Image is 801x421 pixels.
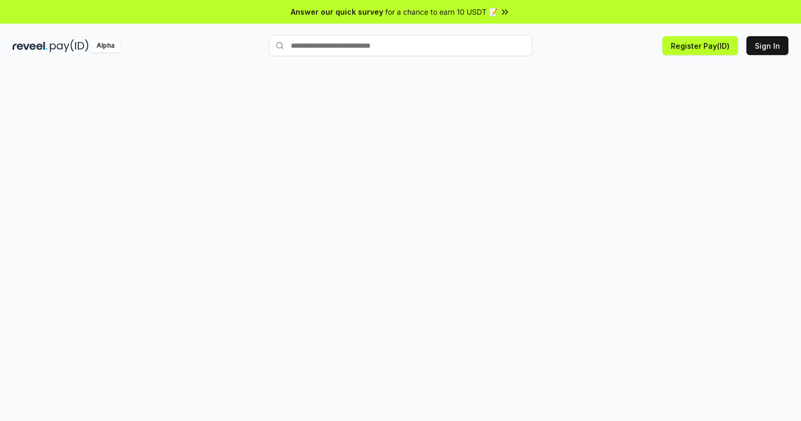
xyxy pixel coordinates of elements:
[385,6,498,17] span: for a chance to earn 10 USDT 📝
[746,36,788,55] button: Sign In
[13,39,48,52] img: reveel_dark
[50,39,89,52] img: pay_id
[91,39,120,52] div: Alpha
[662,36,738,55] button: Register Pay(ID)
[291,6,383,17] span: Answer our quick survey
